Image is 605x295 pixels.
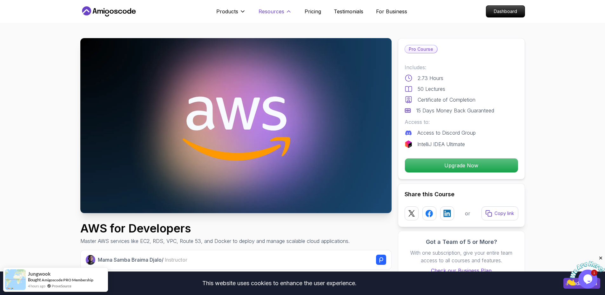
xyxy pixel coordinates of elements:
a: ProveSource [52,283,71,289]
a: Pricing [305,8,321,15]
button: Resources [259,8,292,20]
img: Nelson Djalo [86,255,96,265]
a: For Business [376,8,407,15]
p: or [465,210,470,217]
button: Copy link [481,206,518,220]
img: aws-for-developers_thumbnail [80,38,392,213]
a: Dashboard [486,5,525,17]
p: Products [216,8,238,15]
button: Upgrade Now [405,158,518,173]
a: Testimonials [334,8,363,15]
p: Access to: [405,118,518,126]
h2: Share this Course [405,190,518,199]
button: Products [216,8,246,20]
img: jetbrains logo [405,140,412,148]
a: Amigoscode PRO Membership [42,278,93,282]
p: Master AWS services like EC2, RDS, VPC, Route 53, and Docker to deploy and manage scalable cloud ... [80,237,350,245]
p: Certificate of Completion [418,96,475,104]
div: This website uses cookies to enhance the user experience. [5,276,554,290]
p: 2.73 Hours [418,74,443,82]
p: Dashboard [486,6,525,17]
span: jungwook [28,271,50,277]
p: 50 Lectures [418,85,445,93]
h3: Got a Team of 5 or More? [405,238,518,246]
p: With one subscription, give your entire team access to all courses and features. [405,249,518,264]
p: Mama Samba Braima Djalo / [98,256,187,264]
p: Upgrade Now [405,158,518,172]
p: Access to Discord Group [417,129,476,137]
span: Bought [28,277,41,282]
span: 4 hours ago [28,283,45,289]
p: 15 Days Money Back Guaranteed [416,107,494,114]
a: Check our Business Plan [405,267,518,274]
span: Instructor [165,257,187,263]
p: IntelliJ IDEA Ultimate [417,140,465,148]
p: Resources [259,8,284,15]
iframe: chat widget [566,255,605,285]
h1: AWS for Developers [80,222,350,235]
p: Copy link [494,210,514,217]
img: provesource social proof notification image [5,269,26,290]
button: Accept cookies [563,278,600,289]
